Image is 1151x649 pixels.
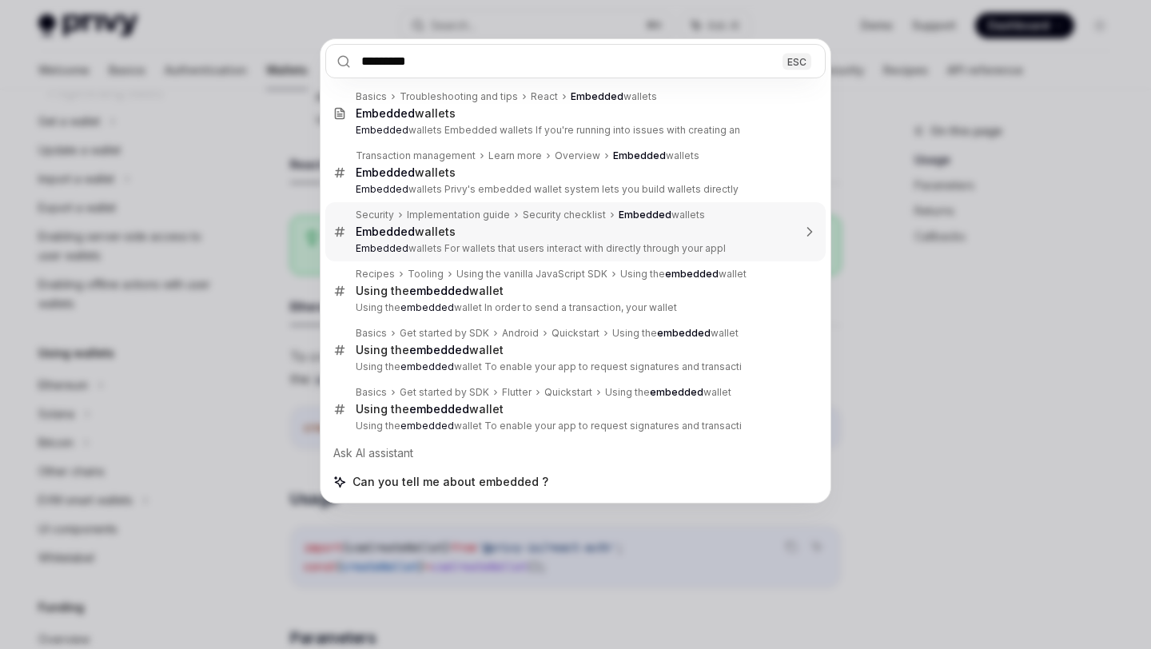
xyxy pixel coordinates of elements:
p: wallets Embedded wallets If you're running into issues with creating an [356,124,792,137]
p: wallets For wallets that users interact with directly through your appl [356,242,792,255]
b: embedded [650,386,703,398]
div: ESC [783,53,811,70]
b: embedded [657,327,711,339]
b: Embedded [356,106,415,120]
b: Embedded [619,209,671,221]
p: wallets Privy's embedded wallet system lets you build wallets directly [356,183,792,196]
b: Embedded [356,124,408,136]
div: Security [356,209,394,221]
b: Embedded [356,225,415,238]
b: Embedded [571,90,623,102]
p: Using the wallet In order to send a transaction, your wallet [356,301,792,314]
b: Embedded [613,149,666,161]
div: Troubleshooting and tips [400,90,518,103]
div: Using the wallet [605,386,731,399]
div: Using the wallet [356,284,504,298]
div: Tooling [408,268,444,281]
div: wallets [356,225,456,239]
p: Using the wallet To enable your app to request signatures and transacti [356,360,792,373]
div: React [531,90,558,103]
p: Using the wallet To enable your app to request signatures and transacti [356,420,792,432]
div: wallets [356,106,456,121]
div: Implementation guide [407,209,510,221]
b: embedded [409,284,469,297]
div: wallets [356,165,456,180]
b: embedded [400,360,454,372]
b: embedded [400,420,454,432]
div: Using the vanilla JavaScript SDK [456,268,607,281]
div: Quickstart [552,327,599,340]
div: Get started by SDK [400,386,489,399]
b: embedded [409,402,469,416]
div: Overview [555,149,600,162]
b: Embedded [356,242,408,254]
div: Using the wallet [356,402,504,416]
div: Quickstart [544,386,592,399]
div: Flutter [502,386,532,399]
div: Recipes [356,268,395,281]
div: wallets [571,90,657,103]
b: Embedded [356,183,408,195]
b: embedded [665,268,719,280]
div: Basics [356,386,387,399]
b: embedded [400,301,454,313]
div: Learn more [488,149,542,162]
div: wallets [619,209,705,221]
div: Basics [356,90,387,103]
div: Android [502,327,539,340]
b: embedded [409,343,469,356]
div: Basics [356,327,387,340]
b: Embedded [356,165,415,179]
div: Get started by SDK [400,327,489,340]
div: Transaction management [356,149,476,162]
div: Using the wallet [612,327,739,340]
div: wallets [613,149,699,162]
div: Using the wallet [356,343,504,357]
span: Can you tell me about embedded ? [352,474,548,490]
div: Security checklist [523,209,606,221]
div: Using the wallet [620,268,747,281]
div: Ask AI assistant [325,439,826,468]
